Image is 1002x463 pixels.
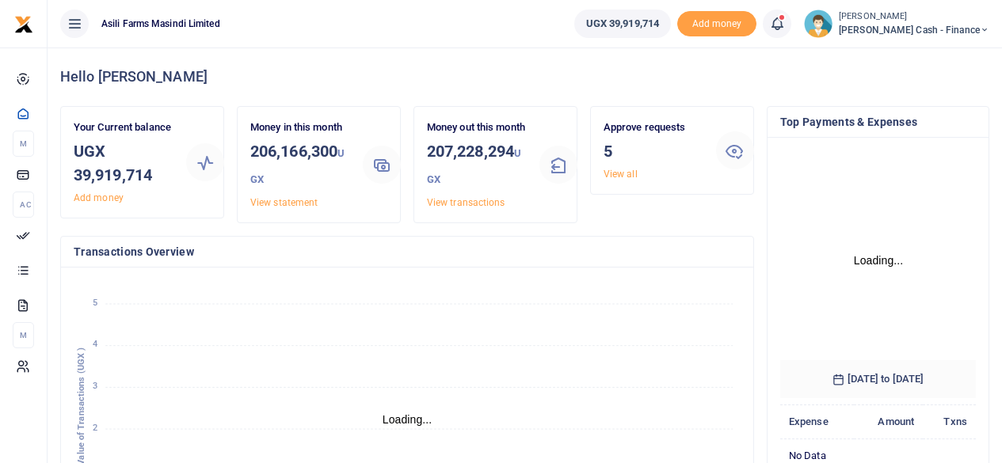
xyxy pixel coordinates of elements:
[804,9,989,38] a: profile-user [PERSON_NAME] [PERSON_NAME] Cash - Finance
[383,413,432,426] text: Loading...
[13,322,34,348] li: M
[250,139,350,192] h3: 206,166,300
[780,360,976,398] h6: [DATE] to [DATE]
[95,17,227,31] span: Asili Farms Masindi Limited
[677,17,756,28] a: Add money
[93,381,97,391] tspan: 3
[74,139,173,187] h3: UGX 39,919,714
[604,120,703,136] p: Approve requests
[604,139,703,163] h3: 5
[14,15,33,34] img: logo-small
[677,11,756,37] li: Toup your wallet
[839,23,989,37] span: [PERSON_NAME] Cash - Finance
[74,120,173,136] p: Your Current balance
[780,113,976,131] h4: Top Payments & Expenses
[804,9,832,38] img: profile-user
[427,120,527,136] p: Money out this month
[780,405,854,439] th: Expense
[250,147,345,185] small: UGX
[427,139,527,192] h3: 207,228,294
[604,169,638,180] a: View all
[854,405,924,439] th: Amount
[574,9,671,38] a: UGX 39,919,714
[427,197,505,208] a: View transactions
[14,17,33,29] a: logo-small logo-large logo-large
[427,147,521,185] small: UGX
[60,68,989,85] h4: Hello [PERSON_NAME]
[93,298,97,308] tspan: 5
[923,405,976,439] th: Txns
[13,192,34,218] li: Ac
[13,131,34,157] li: M
[250,120,350,136] p: Money in this month
[74,192,124,203] a: Add money
[74,243,741,260] h4: Transactions Overview
[250,197,318,208] a: View statement
[93,339,97,349] tspan: 4
[839,10,989,24] small: [PERSON_NAME]
[677,11,756,37] span: Add money
[568,9,677,38] li: Wallet ballance
[854,254,904,267] text: Loading...
[586,16,659,32] span: UGX 39,919,714
[93,423,97,433] tspan: 2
